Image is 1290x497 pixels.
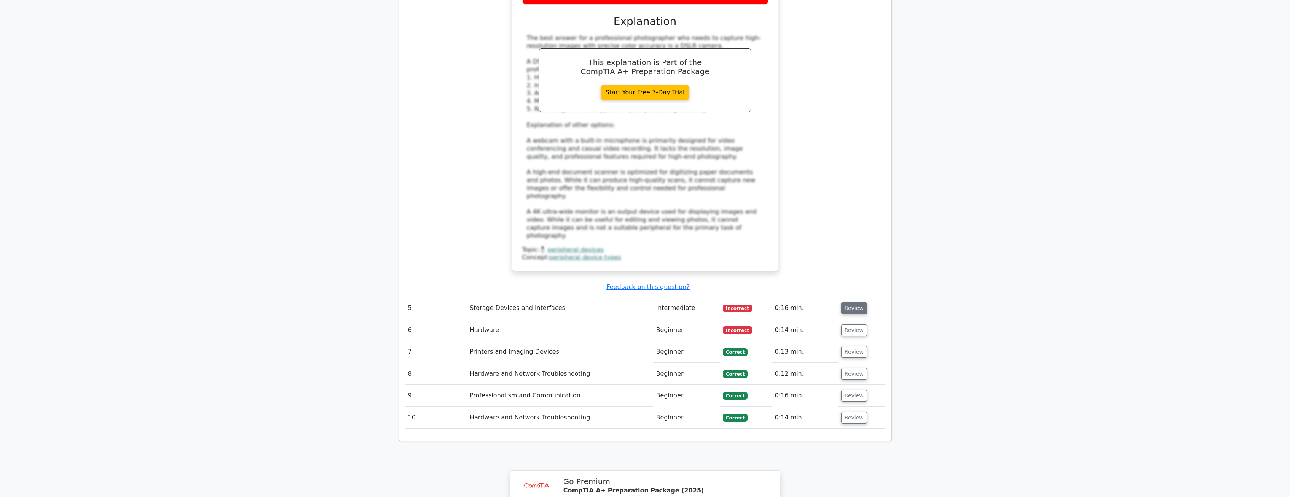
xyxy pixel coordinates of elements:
[653,319,720,341] td: Beginner
[841,368,867,380] button: Review
[405,297,467,319] td: 5
[405,319,467,341] td: 6
[527,15,764,28] h3: Explanation
[522,246,768,254] div: Topic:
[653,363,720,385] td: Beginner
[467,297,653,319] td: Storage Devices and Interfaces
[723,370,748,378] span: Correct
[522,254,768,262] div: Concept:
[841,412,867,424] button: Review
[467,319,653,341] td: Hardware
[723,348,748,356] span: Correct
[606,283,689,291] a: Feedback on this question?
[841,390,867,402] button: Review
[653,385,720,406] td: Beginner
[772,407,838,429] td: 0:14 min.
[653,407,720,429] td: Beginner
[772,297,838,319] td: 0:16 min.
[723,414,748,421] span: Correct
[405,385,467,406] td: 9
[549,254,621,261] a: peripheral device types
[467,385,653,406] td: Professionalism and Communication
[467,407,653,429] td: Hardware and Network Troubleshooting
[723,392,748,400] span: Correct
[601,85,690,100] a: Start Your Free 7-Day Trial
[547,246,604,253] a: peripheral devices
[723,326,752,334] span: Incorrect
[772,363,838,385] td: 0:12 min.
[653,341,720,363] td: Beginner
[841,302,867,314] button: Review
[841,346,867,358] button: Review
[772,385,838,406] td: 0:16 min.
[405,363,467,385] td: 8
[467,363,653,385] td: Hardware and Network Troubleshooting
[723,305,752,312] span: Incorrect
[405,341,467,363] td: 7
[772,341,838,363] td: 0:13 min.
[467,341,653,363] td: Printers and Imaging Devices
[772,319,838,341] td: 0:14 min.
[653,297,720,319] td: Intermediate
[527,34,764,240] div: The best answer for a professional photographer who needs to capture high-resolution images with ...
[405,407,467,429] td: 10
[841,324,867,336] button: Review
